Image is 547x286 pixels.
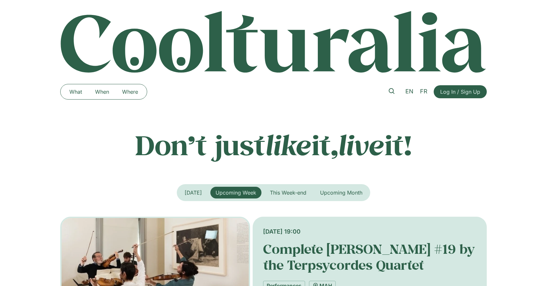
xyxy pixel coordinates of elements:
[405,88,414,95] span: EN
[216,189,256,196] span: Upcoming Week
[265,127,312,163] em: like
[89,87,116,97] a: When
[60,129,487,161] p: Don’t just it, it!
[338,127,385,163] em: live
[263,240,475,273] a: Complete [PERSON_NAME] #19 by the Terpsycordes Quartet
[417,87,431,96] a: FR
[440,88,480,96] span: Log In / Sign Up
[402,87,417,96] a: EN
[63,87,89,97] a: What
[320,189,362,196] span: Upcoming Month
[420,88,428,95] span: FR
[63,87,145,97] nav: Menu
[116,87,145,97] a: Where
[263,227,476,236] div: [DATE] 19:00
[270,189,306,196] span: This Week-end
[434,85,487,98] a: Log In / Sign Up
[185,189,202,196] span: [DATE]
